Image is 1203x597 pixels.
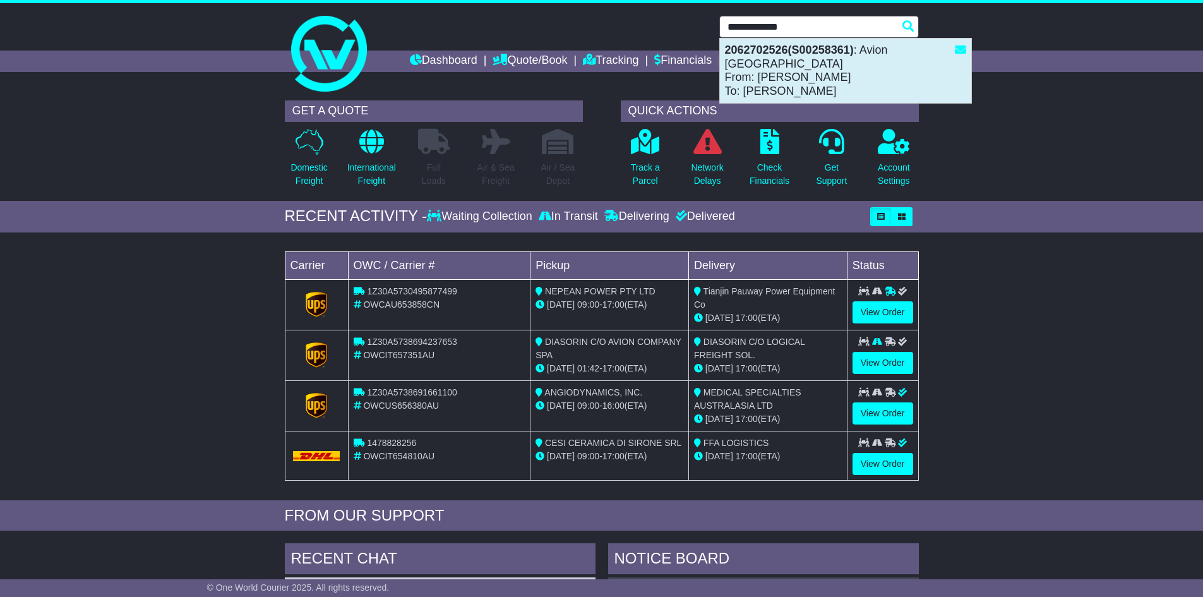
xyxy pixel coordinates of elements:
a: View Order [853,301,913,323]
span: Tianjin Pauway Power Equipment Co [694,286,835,310]
div: (ETA) [694,413,842,426]
div: Waiting Collection [427,210,535,224]
span: 1Z30A5738691661100 [367,387,457,397]
td: Status [847,251,918,279]
span: OWCAU653858CN [363,299,440,310]
span: 1Z30A5730495877499 [367,286,457,296]
span: 16:00 [602,401,625,411]
p: Full Loads [418,161,450,188]
a: Dashboard [410,51,477,72]
span: 17:00 [602,299,625,310]
td: Delivery [688,251,847,279]
span: [DATE] [705,363,733,373]
div: - (ETA) [536,362,683,375]
span: [DATE] [705,451,733,461]
span: ANGIODYNAMICS, INC. [544,387,642,397]
span: 17:00 [736,451,758,461]
span: 17:00 [736,414,758,424]
div: GET A QUOTE [285,100,583,122]
strong: 2062702526(S00258361) [725,44,854,56]
td: Carrier [285,251,348,279]
img: GetCarrierServiceLogo [306,342,327,368]
span: MEDICAL SPECIALTIES AUSTRALASIA LTD [694,387,801,411]
span: OWCUS656380AU [363,401,439,411]
div: - (ETA) [536,450,683,463]
span: 09:00 [577,299,599,310]
span: © One World Courier 2025. All rights reserved. [207,582,390,593]
span: 17:00 [602,451,625,461]
p: Air & Sea Freight [477,161,515,188]
div: : Avion [GEOGRAPHIC_DATA] From: [PERSON_NAME] To: [PERSON_NAME] [720,39,971,103]
span: CESI CERAMICA DI SIRONE SRL [545,438,681,448]
a: CheckFinancials [749,128,790,195]
a: View Order [853,453,913,475]
a: Financials [654,51,712,72]
a: AccountSettings [877,128,911,195]
span: 1Z30A5738694237653 [367,337,457,347]
span: OWCIT654810AU [363,451,434,461]
div: QUICK ACTIONS [621,100,919,122]
div: - (ETA) [536,399,683,413]
p: Track a Parcel [631,161,660,188]
p: Air / Sea Depot [541,161,575,188]
span: 17:00 [602,363,625,373]
div: - (ETA) [536,298,683,311]
td: Pickup [530,251,689,279]
img: GetCarrierServiceLogo [306,292,327,317]
a: DomesticFreight [290,128,328,195]
div: (ETA) [694,311,842,325]
span: OWCIT657351AU [363,350,434,360]
p: Check Financials [750,161,789,188]
span: FFA LOGISTICS [703,438,769,448]
p: International Freight [347,161,396,188]
span: DIASORIN C/O AVION COMPANY SPA [536,337,681,360]
a: InternationalFreight [347,128,397,195]
span: [DATE] [705,313,733,323]
div: Delivering [601,210,673,224]
a: GetSupport [815,128,847,195]
div: Delivered [673,210,735,224]
span: 1478828256 [367,438,416,448]
a: Tracking [583,51,638,72]
td: OWC / Carrier # [348,251,530,279]
span: 17:00 [736,313,758,323]
p: Account Settings [878,161,910,188]
p: Domestic Freight [290,161,327,188]
img: GetCarrierServiceLogo [306,393,327,418]
div: RECENT ACTIVITY - [285,207,428,226]
div: (ETA) [694,450,842,463]
span: [DATE] [547,363,575,373]
span: 09:00 [577,451,599,461]
div: RECENT CHAT [285,543,596,577]
a: Quote/Book [493,51,567,72]
span: NEPEAN POWER PTY LTD [545,286,655,296]
span: DIASORIN C/O LOGICAL FREIGHT SOL. [694,337,805,360]
p: Network Delays [691,161,723,188]
span: [DATE] [547,299,575,310]
div: NOTICE BOARD [608,543,919,577]
span: 17:00 [736,363,758,373]
a: View Order [853,402,913,425]
span: [DATE] [547,401,575,411]
div: FROM OUR SUPPORT [285,507,919,525]
a: View Order [853,352,913,374]
div: In Transit [536,210,601,224]
span: 09:00 [577,401,599,411]
a: Track aParcel [630,128,661,195]
img: DHL.png [293,451,340,461]
span: [DATE] [705,414,733,424]
div: (ETA) [694,362,842,375]
p: Get Support [816,161,847,188]
span: [DATE] [547,451,575,461]
span: 01:42 [577,363,599,373]
a: NetworkDelays [690,128,724,195]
